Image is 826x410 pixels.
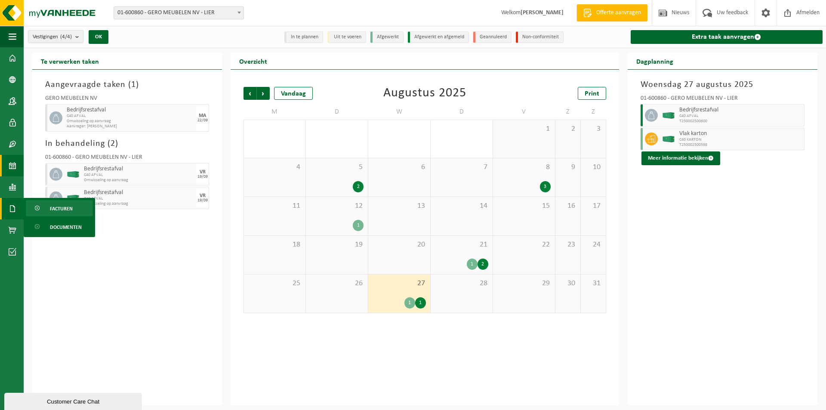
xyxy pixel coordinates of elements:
h3: Aangevraagde taken ( ) [45,78,209,91]
span: 19 [310,240,364,250]
div: Vandaag [274,87,313,100]
div: 1 [467,259,478,270]
span: 11 [248,201,301,211]
div: 19/09 [197,175,208,179]
span: C40 KARTON [679,137,802,142]
span: Facturen [50,200,73,217]
h2: Te verwerken taken [32,52,108,69]
div: VR [200,170,206,175]
li: Afgewerkt [370,31,404,43]
td: M [243,104,306,120]
div: 3 [540,181,551,192]
button: Vestigingen(4/4) [28,30,83,43]
span: Omwisseling op aanvraag [84,201,194,207]
div: MA [199,113,206,118]
span: Aanvrager: [PERSON_NAME] [67,124,194,129]
span: C40 AFVAL [84,173,194,178]
span: 8 [497,163,551,172]
a: Extra taak aanvragen [631,30,823,44]
a: Offerte aanvragen [576,4,647,22]
li: Non-conformiteit [516,31,564,43]
td: Z [555,104,581,120]
div: 2 [478,259,488,270]
div: 1 [353,220,364,231]
span: 16 [560,201,576,211]
div: 01-600860 - GERO MEUBELEN NV - LIER [641,96,804,104]
span: 29 [497,279,551,288]
span: C40 AFVAL [67,114,194,119]
span: Bedrijfsrestafval [84,189,194,196]
span: 5 [310,163,364,172]
img: HK-XC-40-GN-00 [662,136,675,142]
span: 10 [585,163,601,172]
span: 20 [373,240,426,250]
div: 01-600860 - GERO MEUBELEN NV - LIER [45,154,209,163]
span: 6 [373,163,426,172]
li: Geannuleerd [473,31,512,43]
span: Vestigingen [33,31,72,43]
span: 21 [435,240,488,250]
span: Bedrijfsrestafval [84,166,194,173]
span: Bedrijfsrestafval [679,107,802,114]
span: 27 [373,279,426,288]
td: Z [581,104,606,120]
h2: Overzicht [231,52,276,69]
span: 01-600860 - GERO MEUBELEN NV - LIER [114,7,243,19]
iframe: chat widget [4,391,144,410]
span: C40 AFVAL [679,114,802,119]
span: 31 [585,279,601,288]
li: In te plannen [284,31,323,43]
count: (4/4) [60,34,72,40]
span: 25 [248,279,301,288]
span: 28 [435,279,488,288]
span: 1 [131,80,136,89]
button: Meer informatie bekijken [641,151,720,165]
a: Facturen [26,200,93,216]
td: W [368,104,431,120]
span: 24 [585,240,601,250]
span: Offerte aanvragen [594,9,643,17]
div: VR [200,193,206,198]
span: 01-600860 - GERO MEUBELEN NV - LIER [114,6,244,19]
a: Documenten [26,219,93,235]
div: GERO MEUBELEN NV [45,96,209,104]
h3: In behandeling ( ) [45,137,209,150]
span: 14 [435,201,488,211]
span: Omwisseling op aanvraag [67,119,194,124]
td: V [493,104,555,120]
div: 22/09 [197,118,208,123]
span: Documenten [50,219,82,235]
span: Print [585,90,599,97]
li: Afgewerkt en afgemeld [408,31,469,43]
span: C40 AFVAL [84,196,194,201]
img: HK-XC-40-GN-00 [662,112,675,119]
span: T250002500598 [679,142,802,148]
span: T250002500600 [679,119,802,124]
span: 17 [585,201,601,211]
span: 2 [560,124,576,134]
div: 2 [353,181,364,192]
span: 7 [435,163,488,172]
span: Vorige [243,87,256,100]
span: 22 [497,240,551,250]
strong: [PERSON_NAME] [521,9,564,16]
span: 12 [310,201,364,211]
h3: Woensdag 27 augustus 2025 [641,78,804,91]
span: 30 [560,279,576,288]
span: 26 [310,279,364,288]
span: Vlak karton [679,130,802,137]
span: 2 [111,139,115,148]
div: Augustus 2025 [383,87,466,100]
span: 1 [497,124,551,134]
td: D [431,104,493,120]
div: 19/09 [197,198,208,203]
span: Omwisseling op aanvraag [84,178,194,183]
img: HK-XC-40-GN-00 [67,195,80,201]
div: 1 [404,297,415,308]
h2: Dagplanning [628,52,682,69]
span: 23 [560,240,576,250]
span: 4 [248,163,301,172]
div: 1 [415,297,426,308]
li: Uit te voeren [327,31,366,43]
